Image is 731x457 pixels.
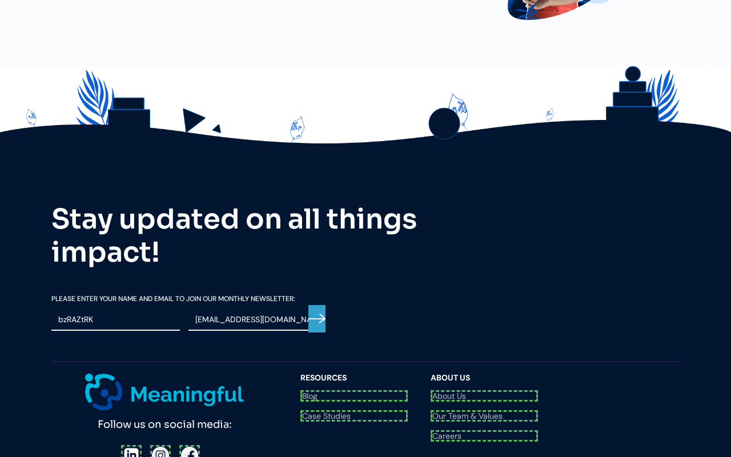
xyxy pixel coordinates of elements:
[300,410,408,422] a: Case Studies
[300,374,408,382] div: resources
[51,309,180,331] input: Name
[51,295,326,336] form: Email Form
[431,430,538,442] a: Careers
[308,305,326,333] input: Submit
[51,410,278,434] div: Follow us on social media:
[431,374,538,382] div: About Us
[188,309,317,331] input: Email
[51,295,326,302] label: Please Enter your Name and email To Join our Monthly Newsletter:
[431,390,538,402] a: About Us
[300,390,408,402] a: Blog
[51,203,451,268] h2: Stay updated on all things impact!
[431,410,538,422] a: Our Team & Values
